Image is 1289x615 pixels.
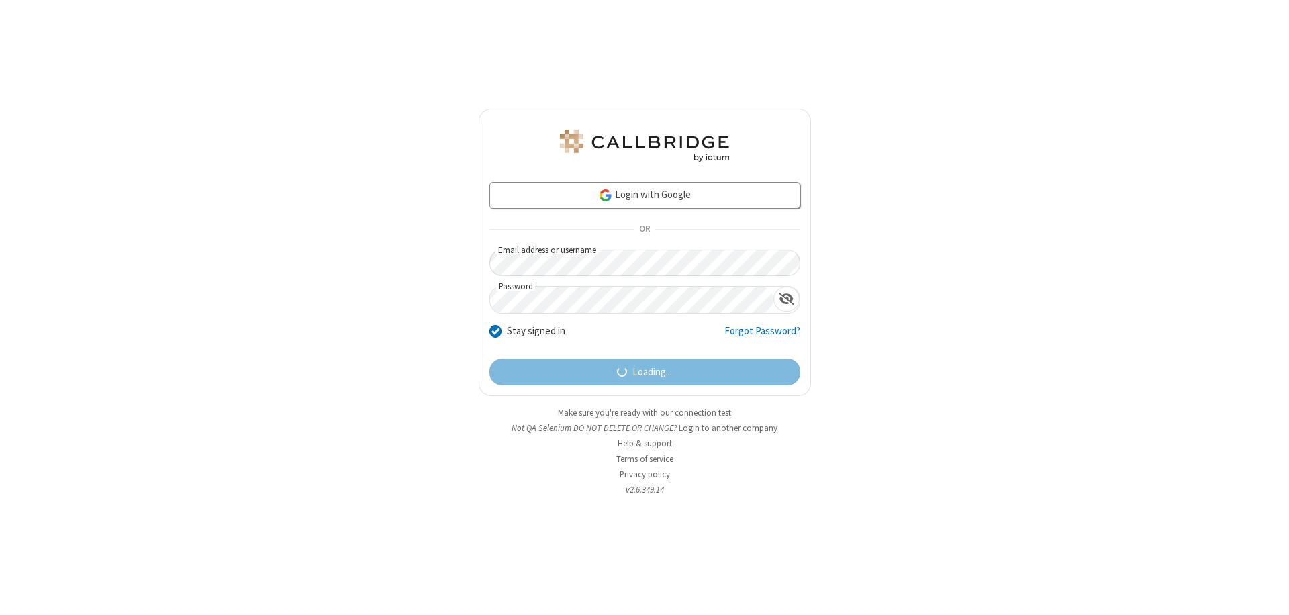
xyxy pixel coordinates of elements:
a: Forgot Password? [724,324,800,349]
li: Not QA Selenium DO NOT DELETE OR CHANGE? [479,422,811,434]
a: Help & support [618,438,672,449]
input: Email address or username [489,250,800,276]
button: Loading... [489,359,800,385]
button: Login to another company [679,422,777,434]
input: Password [490,287,773,313]
img: QA Selenium DO NOT DELETE OR CHANGE [557,130,732,162]
span: Loading... [632,365,672,380]
a: Make sure you're ready with our connection test [558,407,731,418]
a: Login with Google [489,182,800,209]
img: google-icon.png [598,188,613,203]
label: Stay signed in [507,324,565,339]
a: Privacy policy [620,469,670,480]
a: Terms of service [616,453,673,465]
div: Show password [773,287,800,312]
li: v2.6.349.14 [479,483,811,496]
span: OR [634,220,655,239]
